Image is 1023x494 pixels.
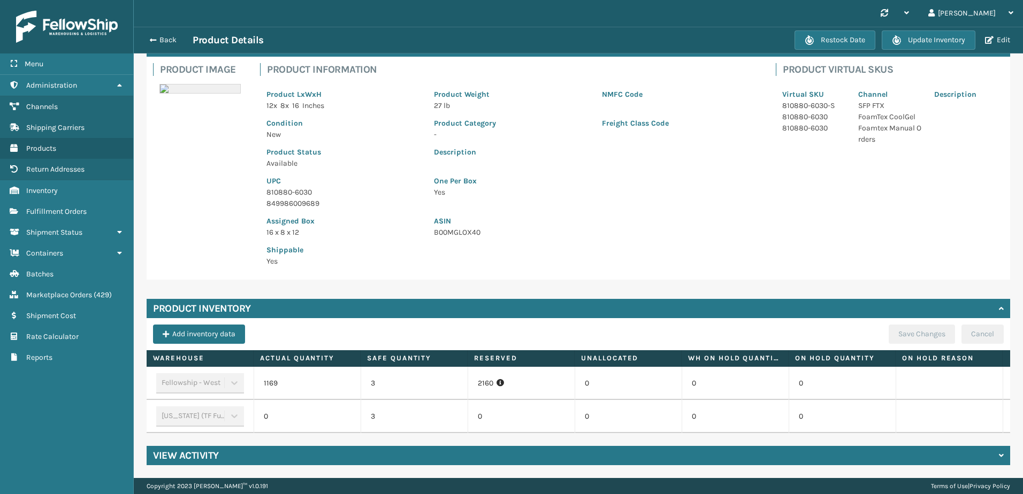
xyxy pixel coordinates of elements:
[266,129,421,140] p: New
[266,256,421,267] p: Yes
[782,122,845,134] p: 810880-6030
[26,81,77,90] span: Administration
[160,63,247,76] h4: Product Image
[254,367,361,400] td: 1169
[143,35,193,45] button: Back
[789,400,896,433] td: 0
[26,269,54,279] span: Batches
[266,244,421,256] p: Shippable
[961,325,1004,344] button: Cancel
[292,101,299,110] span: 16
[26,249,63,258] span: Containers
[858,100,921,111] p: SFP FTX
[266,187,421,198] p: 810880-6030
[25,59,43,68] span: Menu
[26,353,52,362] span: Reports
[434,89,589,100] p: Product Weight
[302,101,324,110] span: Inches
[26,186,58,195] span: Inventory
[795,30,875,50] button: Restock Date
[254,400,361,433] td: 0
[858,89,921,100] p: Channel
[602,89,757,100] p: NMFC Code
[682,367,789,400] td: 0
[858,122,921,145] p: Foamtex Manual Orders
[16,11,118,43] img: logo
[902,353,996,363] label: On Hold Reason
[266,198,421,209] p: 849986009689
[931,482,968,490] a: Terms of Use
[26,207,87,216] span: Fulfillment Orders
[858,111,921,122] p: FoamTex CoolGel
[153,302,251,315] h4: Product Inventory
[434,101,450,110] span: 27 lb
[26,332,79,341] span: Rate Calculator
[26,144,56,153] span: Products
[26,102,58,111] span: Channels
[280,101,289,110] span: 8 x
[478,378,565,389] p: 2160
[266,175,421,187] p: UPC
[434,146,757,158] p: Description
[474,353,568,363] label: Reserved
[934,89,997,100] p: Description
[153,353,247,363] label: Warehouse
[434,118,589,129] p: Product Category
[26,311,76,320] span: Shipment Cost
[795,353,889,363] label: On Hold Quantity
[602,118,757,129] p: Freight Class Code
[26,165,85,174] span: Return Addresses
[882,30,975,50] button: Update Inventory
[26,228,82,237] span: Shipment Status
[434,187,757,198] p: Yes
[267,63,763,76] h4: Product Information
[782,89,845,100] p: Virtual SKU
[581,353,675,363] label: Unallocated
[575,367,682,400] td: 0
[266,158,421,169] p: Available
[367,353,461,363] label: Safe Quantity
[969,482,1010,490] a: Privacy Policy
[266,215,421,227] p: Assigned Box
[266,89,421,100] p: Product LxWxH
[361,367,468,400] td: 3
[782,111,845,122] p: 810880-6030
[26,290,92,299] span: Marketplace Orders
[266,101,277,110] span: 12 x
[783,63,1004,76] h4: Product Virtual SKUs
[478,411,565,422] p: 0
[688,353,782,363] label: WH On hold quantity
[434,129,589,140] p: -
[782,100,845,111] p: 810880-6030-S
[361,400,468,433] td: 3
[153,449,219,462] h4: View Activity
[193,34,264,47] h3: Product Details
[159,84,241,94] img: 51104088640_40f294f443_o-scaled-700x700.jpg
[982,35,1013,45] button: Edit
[682,400,789,433] td: 0
[260,353,354,363] label: Actual Quantity
[26,123,85,132] span: Shipping Carriers
[889,325,955,344] button: Save Changes
[147,478,268,494] p: Copyright 2023 [PERSON_NAME]™ v 1.0.191
[575,400,682,433] td: 0
[789,367,896,400] td: 0
[266,227,421,238] p: 16 x 8 x 12
[434,227,757,238] p: B00MGLOX40
[434,175,757,187] p: One Per Box
[94,290,112,299] span: ( 429 )
[266,118,421,129] p: Condition
[931,478,1010,494] div: |
[153,325,245,344] button: Add inventory data
[266,146,421,158] p: Product Status
[434,215,757,227] p: ASIN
